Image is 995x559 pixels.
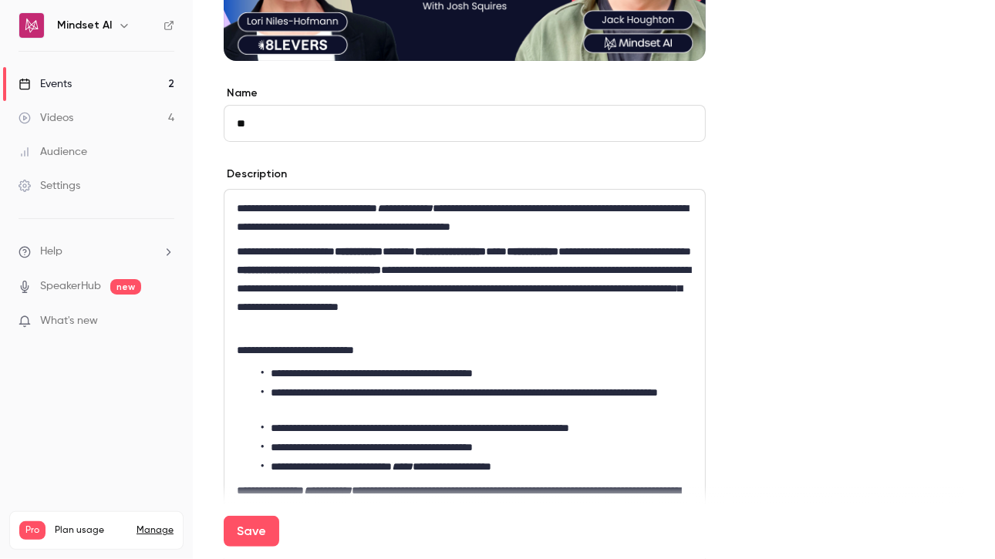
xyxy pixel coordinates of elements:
img: Mindset AI [19,13,44,38]
div: Events [19,76,72,92]
a: SpeakerHub [40,278,101,295]
a: Manage [137,524,174,537]
div: Videos [19,110,73,126]
li: help-dropdown-opener [19,244,174,260]
span: Pro [19,521,46,540]
iframe: Noticeable Trigger [156,315,174,328]
label: Name [224,86,706,101]
span: Help [40,244,62,260]
label: Description [224,167,287,182]
span: Plan usage [55,524,127,537]
span: What's new [40,313,98,329]
h6: Mindset AI [57,18,112,33]
div: Audience [19,144,87,160]
span: new [110,279,141,295]
button: Save [224,516,279,547]
div: Settings [19,178,80,194]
